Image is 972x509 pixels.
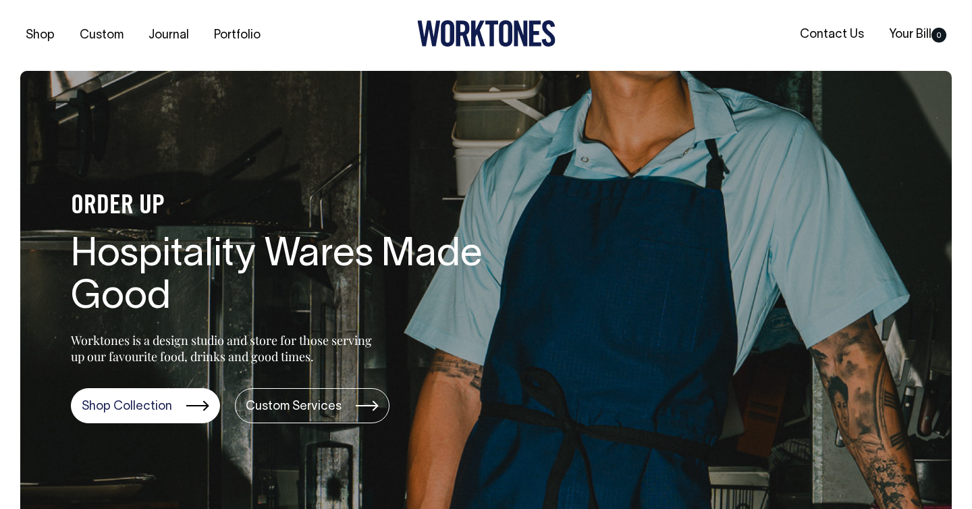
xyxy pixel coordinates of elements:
span: 0 [932,28,946,43]
a: Custom [74,24,129,47]
p: Worktones is a design studio and store for those serving up our favourite food, drinks and good t... [71,332,378,365]
h1: Hospitality Wares Made Good [71,234,503,321]
a: Shop Collection [71,388,220,423]
h4: ORDER UP [71,192,503,221]
a: Your Bill0 [884,24,952,46]
a: Shop [20,24,60,47]
a: Journal [143,24,194,47]
a: Custom Services [235,388,389,423]
a: Contact Us [794,24,869,46]
a: Portfolio [209,24,266,47]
